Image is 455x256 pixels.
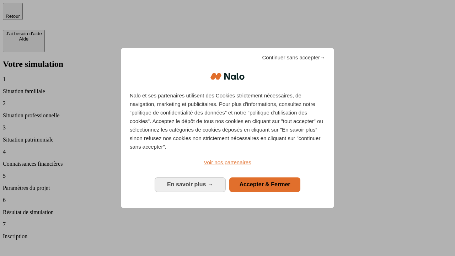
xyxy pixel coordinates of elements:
a: Voir nos partenaires [130,158,325,167]
div: Bienvenue chez Nalo Gestion du consentement [121,48,334,208]
span: En savoir plus → [167,181,213,187]
button: Accepter & Fermer: Accepter notre traitement des données et fermer [229,177,300,192]
span: Voir nos partenaires [204,159,251,165]
button: En savoir plus: Configurer vos consentements [155,177,226,192]
img: Logo [210,66,245,87]
span: Accepter & Fermer [239,181,290,187]
p: Nalo et ses partenaires utilisent des Cookies strictement nécessaires, de navigation, marketing e... [130,91,325,151]
span: Continuer sans accepter→ [262,53,325,62]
